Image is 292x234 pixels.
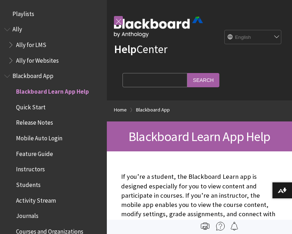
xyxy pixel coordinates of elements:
[16,163,45,173] span: Instructors
[136,105,170,114] a: Blackboard App
[187,73,219,87] input: Search
[16,101,46,111] span: Quick Start
[114,42,167,56] a: HelpCenter
[16,39,46,48] span: Ally for LMS
[129,128,270,145] span: Blackboard Learn App Help
[121,172,278,228] p: If you’re a student, the Blackboard Learn app is designed especially for you to view content and ...
[225,30,282,45] select: Site Language Selector
[230,222,239,230] img: Follow this page
[4,24,103,67] nav: Book outline for Anthology Ally Help
[16,132,62,142] span: Mobile Auto Login
[16,179,41,188] span: Students
[201,222,209,230] img: Print
[16,117,53,126] span: Release Notes
[12,8,34,17] span: Playlists
[114,42,136,56] strong: Help
[12,24,22,33] span: Ally
[16,194,56,204] span: Activity Stream
[16,85,89,95] span: Blackboard Learn App Help
[114,105,127,114] a: Home
[216,222,225,230] img: More help
[16,54,59,64] span: Ally for Websites
[12,70,53,80] span: Blackboard App
[16,210,38,220] span: Journals
[114,17,203,37] img: Blackboard by Anthology
[4,8,103,20] nav: Book outline for Playlists
[16,148,53,157] span: Feature Guide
